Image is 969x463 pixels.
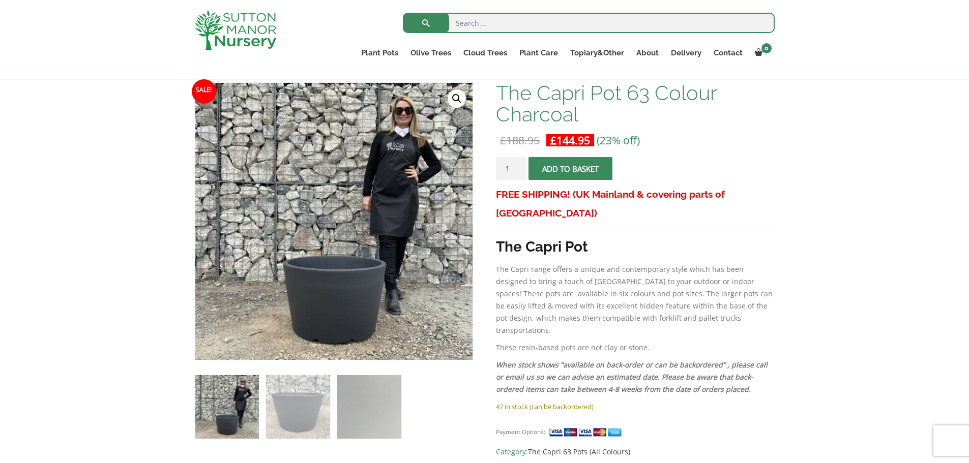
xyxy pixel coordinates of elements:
[404,46,457,60] a: Olive Trees
[337,375,401,439] img: The Capri Pot 63 Colour Charcoal - Image 3
[528,447,630,456] a: The Capri 63 Pots (All Colours)
[597,133,640,147] span: (23% off)
[403,13,775,33] input: Search...
[496,157,526,180] input: Product quantity
[564,46,630,60] a: Topiary&Other
[496,82,774,125] h1: The Capri Pot 63 Colour Charcoal
[665,46,708,60] a: Delivery
[355,46,404,60] a: Plant Pots
[630,46,665,60] a: About
[496,360,768,394] em: When stock shows “available on back-order or can be backordered” , please call or email us so we ...
[448,89,466,108] a: View full-screen image gallery
[195,375,259,439] img: The Capri Pot 63 Colour Charcoal
[500,133,506,147] span: £
[528,157,612,180] button: Add to basket
[496,400,774,413] p: 47 in stock (can be backordered)
[550,133,556,147] span: £
[549,427,625,438] img: payment supported
[496,185,774,223] h3: FREE SHIPPING! (UK Mainland & covering parts of [GEOGRAPHIC_DATA])
[496,342,774,354] p: These resin-based pots are not clay or stone.
[266,375,330,439] img: The Capri Pot 63 Colour Charcoal - Image 2
[457,46,513,60] a: Cloud Trees
[496,428,545,436] small: Payment Options:
[195,10,276,50] img: logo
[496,263,774,336] p: The Capri range offers a unique and contemporary style which has been designed to bring a touch o...
[749,46,775,60] a: 0
[496,238,588,255] strong: The Capri Pot
[496,446,774,458] span: Category:
[513,46,564,60] a: Plant Care
[192,79,216,104] span: Sale!
[500,133,540,147] bdi: 188.95
[708,46,749,60] a: Contact
[550,133,590,147] bdi: 144.95
[761,43,772,53] span: 0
